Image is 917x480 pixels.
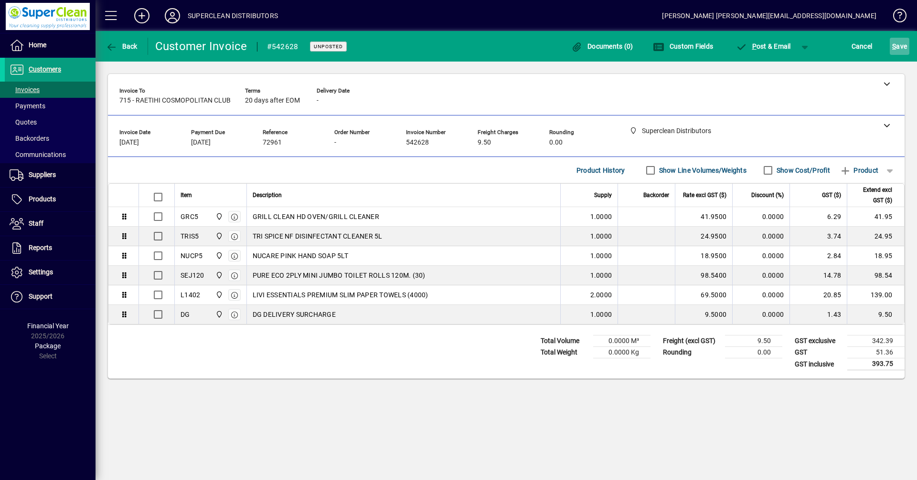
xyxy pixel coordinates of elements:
span: Customers [29,65,61,73]
button: Back [103,38,140,55]
span: Superclean Distributors [213,270,224,281]
span: Item [181,190,192,200]
span: Home [29,41,46,49]
span: Superclean Distributors [213,290,224,300]
button: Cancel [849,38,875,55]
div: 24.9500 [681,231,726,241]
span: [DATE] [191,139,211,146]
a: Suppliers [5,163,96,187]
button: Product History [573,162,629,179]
div: SEJ120 [181,271,204,280]
span: PURE ECO 2PLY MINI JUMBO TOILET ROLLS 120M. (30) [253,271,426,280]
td: 9.50 [725,335,782,347]
span: Backorders [10,135,49,142]
td: 98.54 [847,266,904,285]
span: 20 days after EOM [245,97,300,104]
a: Invoices [5,82,96,98]
span: Discount (%) [751,190,784,200]
div: [PERSON_NAME] [PERSON_NAME][EMAIL_ADDRESS][DOMAIN_NAME] [662,8,876,23]
div: 69.5000 [681,290,726,300]
label: Show Line Volumes/Weights [657,166,746,175]
span: - [334,139,336,146]
td: 0.0000 M³ [593,335,650,347]
td: 20.85 [789,285,847,305]
td: 0.0000 [732,207,789,227]
td: 0.0000 [732,246,789,266]
td: 0.00 [725,347,782,358]
a: Communications [5,146,96,163]
td: 342.39 [847,335,905,347]
span: Staff [29,219,43,227]
div: #542628 [267,39,299,54]
td: 139.00 [847,285,904,305]
div: GRC5 [181,212,198,221]
span: ave [892,39,907,54]
span: S [892,42,896,50]
span: Product History [576,163,625,178]
div: NUCP5 [181,251,203,261]
td: 18.95 [847,246,904,266]
a: Support [5,285,96,309]
td: GST [790,347,847,358]
span: GST ($) [822,190,841,200]
span: GRILL CLEAN HD OVEN/GRILL CLEANER [253,212,379,221]
app-page-header-button: Back [96,38,148,55]
span: ost & Email [736,42,791,50]
span: 1.0000 [590,310,612,319]
td: 0.0000 [732,305,789,324]
span: Rate excl GST ($) [683,190,726,200]
span: Documents (0) [571,42,633,50]
span: Supply [594,190,612,200]
td: Freight (excl GST) [658,335,725,347]
div: DG [181,310,190,319]
td: 9.50 [847,305,904,324]
span: Support [29,292,53,300]
span: 1.0000 [590,212,612,221]
a: Quotes [5,114,96,130]
a: Reports [5,236,96,260]
span: 9.50 [478,139,491,146]
span: Description [253,190,282,200]
div: 18.9500 [681,251,726,261]
div: SUPERCLEAN DISTRIBUTORS [188,8,278,23]
div: 98.5400 [681,271,726,280]
td: GST inclusive [790,358,847,370]
span: Back [106,42,138,50]
button: Product [835,162,883,179]
span: NUCARE PINK HAND SOAP 5LT [253,251,348,261]
td: 24.95 [847,227,904,246]
td: 41.95 [847,207,904,227]
td: Rounding [658,347,725,358]
span: Extend excl GST ($) [853,185,892,206]
td: 0.0000 [732,266,789,285]
span: Superclean Distributors [213,211,224,222]
span: Financial Year [27,322,69,330]
span: 1.0000 [590,251,612,261]
span: Package [35,342,61,350]
div: 41.9500 [681,212,726,221]
span: - [317,97,319,104]
td: 14.78 [789,266,847,285]
td: 0.0000 [732,285,789,305]
button: Custom Fields [650,38,715,55]
span: DG DELIVERY SURCHARGE [253,310,336,319]
a: Settings [5,261,96,284]
span: 1.0000 [590,231,612,241]
span: Cancel [852,39,873,54]
a: Payments [5,98,96,114]
div: TRIS5 [181,231,199,241]
div: 9.5000 [681,310,726,319]
label: Show Cost/Profit [775,166,830,175]
td: 0.0000 [732,227,789,246]
span: Backorder [643,190,669,200]
td: 3.74 [789,227,847,246]
td: 0.0000 Kg [593,347,650,358]
span: Superclean Distributors [213,250,224,261]
span: Superclean Distributors [213,309,224,320]
span: 2.0000 [590,290,612,300]
a: Knowledge Base [886,2,905,33]
span: 1.0000 [590,271,612,280]
span: P [752,42,757,50]
button: Save [890,38,909,55]
span: Products [29,195,56,203]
